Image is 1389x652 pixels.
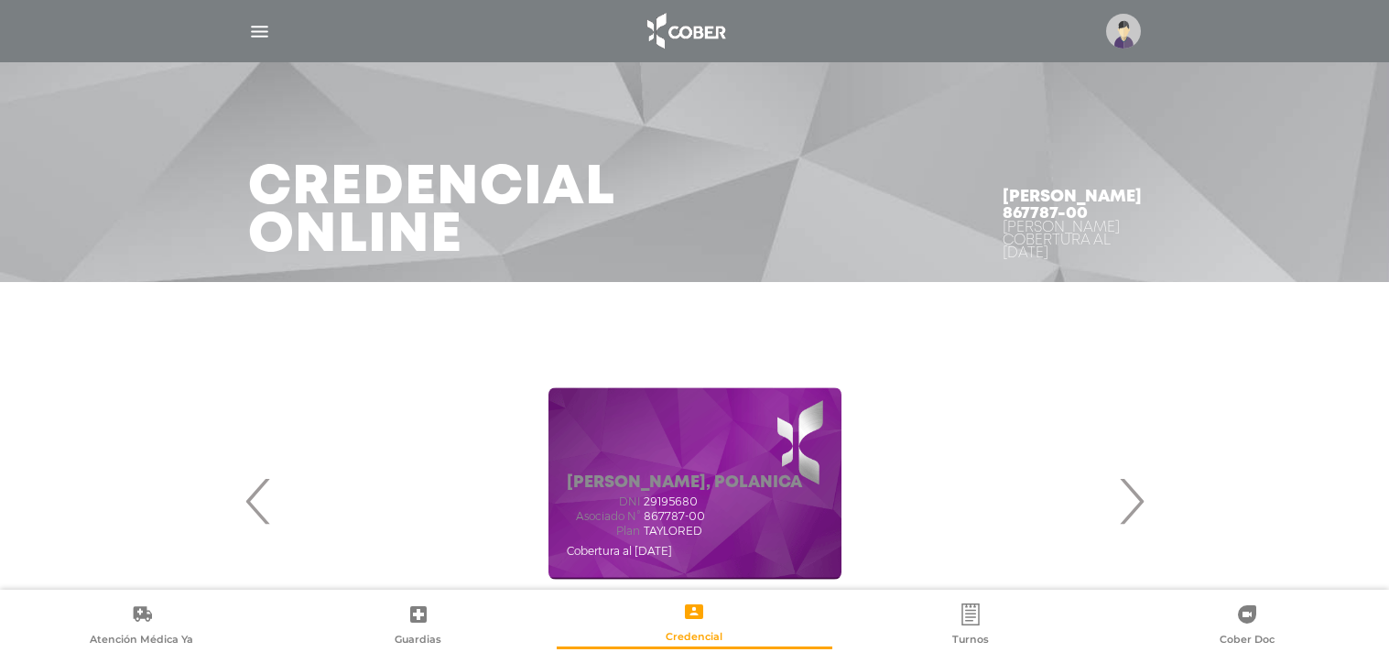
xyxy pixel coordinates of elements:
[557,600,833,647] a: Credencial
[644,525,702,538] span: TAYLORED
[395,633,441,649] span: Guardias
[567,510,640,523] span: Asociado N°
[567,525,640,538] span: Plan
[241,451,277,550] span: Previous
[666,630,722,647] span: Credencial
[952,633,989,649] span: Turnos
[1106,14,1141,49] img: profile-placeholder.svg
[280,603,557,649] a: Guardias
[90,633,193,649] span: Atención Médica Ya
[1003,189,1142,222] h4: [PERSON_NAME] 867787-00
[567,495,640,508] span: DNI
[1003,222,1142,260] div: [PERSON_NAME] Cobertura al [DATE]
[644,495,698,508] span: 29195680
[248,165,615,260] h3: Credencial Online
[567,544,672,558] span: Cobertura al [DATE]
[1109,603,1385,649] a: Cober Doc
[1113,451,1149,550] span: Next
[832,603,1109,649] a: Turnos
[567,473,802,494] h5: [PERSON_NAME], POLANICA
[637,9,733,53] img: logo_cober_home-white.png
[1220,633,1275,649] span: Cober Doc
[4,603,280,649] a: Atención Médica Ya
[248,20,271,43] img: Cober_menu-lines-white.svg
[644,510,705,523] span: 867787-00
